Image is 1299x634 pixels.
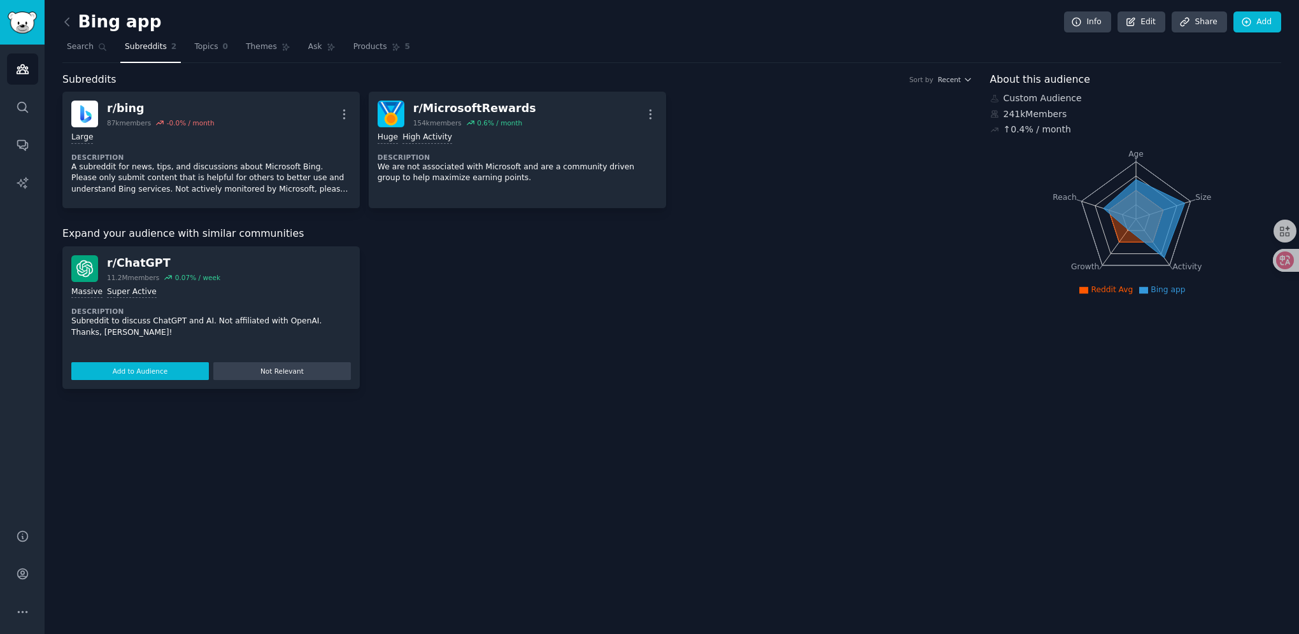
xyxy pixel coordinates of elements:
[1118,11,1165,33] a: Edit
[990,92,1282,105] div: Custom Audience
[107,101,215,116] div: r/ bing
[1172,11,1226,33] a: Share
[413,101,536,116] div: r/ MicrosoftRewards
[120,37,181,63] a: Subreddits2
[304,37,340,63] a: Ask
[241,37,295,63] a: Themes
[353,41,387,53] span: Products
[71,255,98,282] img: ChatGPT
[175,273,220,282] div: 0.07 % / week
[171,41,177,53] span: 2
[67,41,94,53] span: Search
[71,362,209,380] button: Add to Audience
[369,92,666,208] a: MicrosoftRewardsr/MicrosoftRewards154kmembers0.6% / monthHugeHigh ActivityDescriptionWe are not a...
[62,37,111,63] a: Search
[190,37,232,63] a: Topics0
[223,41,229,53] span: 0
[62,72,117,88] span: Subreddits
[167,118,215,127] div: -0.0 % / month
[378,101,404,127] img: MicrosoftRewards
[71,286,103,299] div: Massive
[477,118,522,127] div: 0.6 % / month
[107,286,157,299] div: Super Active
[71,101,98,127] img: bing
[378,132,398,144] div: Huge
[378,162,657,184] p: We are not associated with Microsoft and are a community driven group to help maximize earning po...
[1128,150,1144,158] tspan: Age
[402,132,452,144] div: High Activity
[71,132,93,144] div: Large
[107,273,159,282] div: 11.2M members
[71,307,351,316] dt: Description
[308,41,322,53] span: Ask
[1071,262,1099,271] tspan: Growth
[938,75,961,84] span: Recent
[378,153,657,162] dt: Description
[107,118,151,127] div: 87k members
[349,37,415,63] a: Products5
[62,92,360,208] a: bingr/bing87kmembers-0.0% / monthLargeDescriptionA subreddit for news, tips, and discussions abou...
[1172,262,1202,271] tspan: Activity
[1195,192,1211,201] tspan: Size
[213,362,351,380] button: Not Relevant
[909,75,933,84] div: Sort by
[8,11,37,34] img: GummySearch logo
[71,162,351,195] p: A subreddit for news, tips, and discussions about Microsoft Bing. Please only submit content that...
[107,255,220,271] div: r/ ChatGPT
[62,12,161,32] h2: Bing app
[413,118,462,127] div: 154k members
[1233,11,1281,33] a: Add
[71,316,351,338] p: Subreddit to discuss ChatGPT and AI. Not affiliated with OpenAI. Thanks, [PERSON_NAME]!
[125,41,167,53] span: Subreddits
[246,41,277,53] span: Themes
[62,226,304,242] span: Expand your audience with similar communities
[194,41,218,53] span: Topics
[938,75,972,84] button: Recent
[990,72,1090,88] span: About this audience
[405,41,411,53] span: 5
[990,108,1282,121] div: 241k Members
[1064,11,1111,33] a: Info
[1053,192,1077,201] tspan: Reach
[1151,285,1185,294] span: Bing app
[1091,285,1133,294] span: Reddit Avg
[71,153,351,162] dt: Description
[1004,123,1071,136] div: ↑ 0.4 % / month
